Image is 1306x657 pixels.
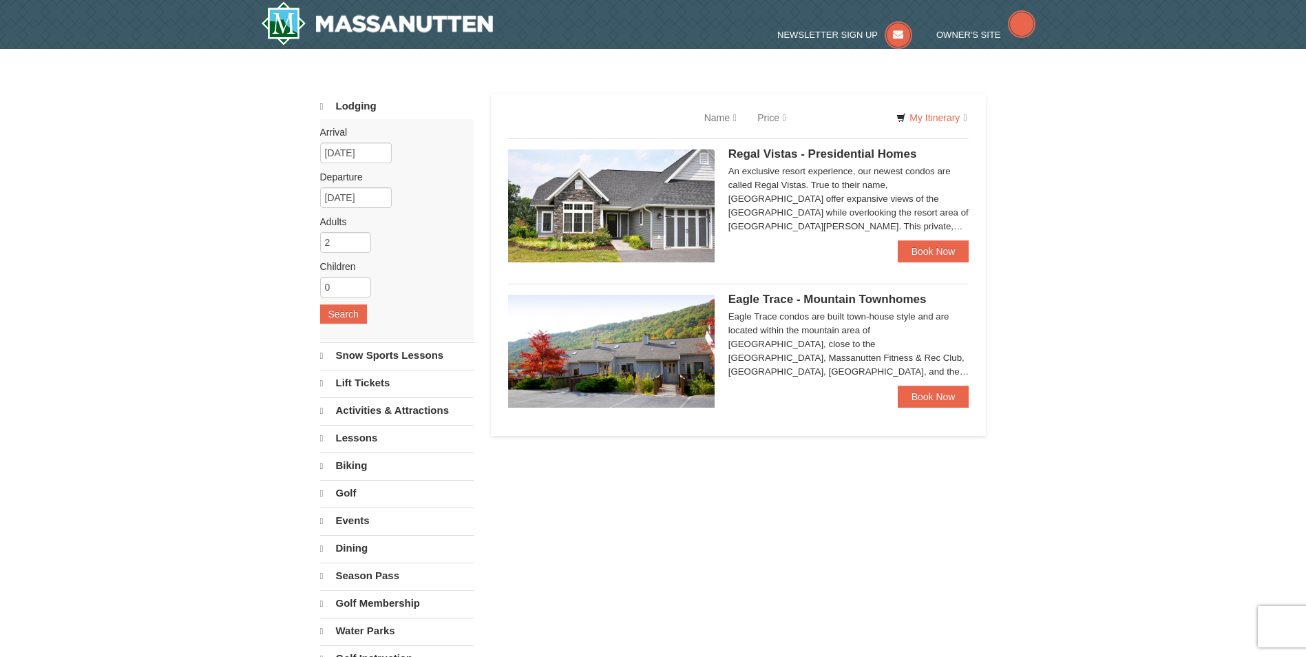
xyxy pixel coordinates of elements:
[261,1,494,45] img: Massanutten Resort Logo
[936,30,1001,40] span: Owner's Site
[320,370,474,396] a: Lift Tickets
[320,397,474,424] a: Activities & Attractions
[898,240,969,262] a: Book Now
[777,30,878,40] span: Newsletter Sign Up
[320,125,463,139] label: Arrival
[320,425,474,451] a: Lessons
[320,94,474,119] a: Lodging
[320,590,474,616] a: Golf Membership
[320,342,474,368] a: Snow Sports Lessons
[728,293,927,306] span: Eagle Trace - Mountain Townhomes
[320,563,474,589] a: Season Pass
[320,170,463,184] label: Departure
[508,295,715,408] img: 19218983-1-9b289e55.jpg
[898,386,969,408] a: Book Now
[261,1,494,45] a: Massanutten Resort
[320,304,367,324] button: Search
[694,104,747,132] a: Name
[320,480,474,506] a: Golf
[728,165,969,233] div: An exclusive resort experience, our newest condos are called Regal Vistas. True to their name, [G...
[320,618,474,644] a: Water Parks
[508,149,715,262] img: 19218991-1-902409a9.jpg
[887,107,976,128] a: My Itinerary
[320,508,474,534] a: Events
[320,215,463,229] label: Adults
[728,310,969,379] div: Eagle Trace condos are built town-house style and are located within the mountain area of [GEOGRA...
[728,147,917,160] span: Regal Vistas - Presidential Homes
[747,104,797,132] a: Price
[320,260,463,273] label: Children
[936,30,1035,40] a: Owner's Site
[320,535,474,561] a: Dining
[777,30,912,40] a: Newsletter Sign Up
[320,452,474,479] a: Biking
